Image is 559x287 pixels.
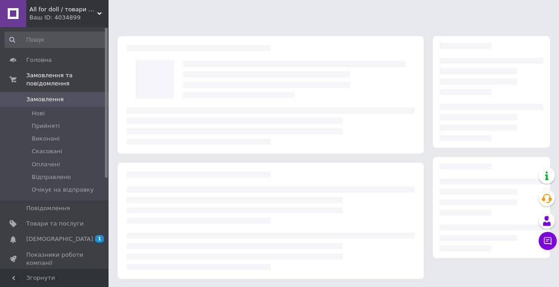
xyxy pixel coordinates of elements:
span: Відправлено [32,173,71,181]
span: Виконані [32,135,60,143]
span: Оплачені [32,160,60,169]
span: Скасовані [32,147,62,155]
input: Пошук [5,32,107,48]
span: Замовлення та повідомлення [26,71,109,88]
span: 1 [95,235,104,243]
span: All for doll / товари для рукоділля [29,5,97,14]
span: Головна [26,56,52,64]
div: Ваш ID: 4034899 [29,14,109,22]
span: Замовлення [26,95,64,104]
span: Нові [32,109,45,118]
span: Очікує на відправку [32,186,94,194]
span: Показники роботи компанії [26,251,84,267]
span: Повідомлення [26,204,70,212]
span: Прийняті [32,122,60,130]
span: [DEMOGRAPHIC_DATA] [26,235,93,243]
span: Товари та послуги [26,220,84,228]
button: Чат з покупцем [539,232,557,250]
